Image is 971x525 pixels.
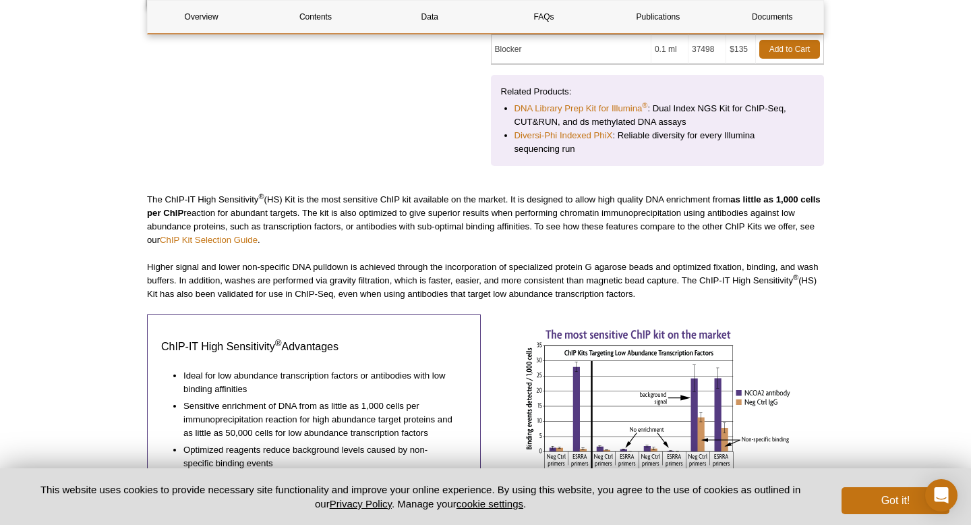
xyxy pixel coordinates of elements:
[183,365,453,396] li: Ideal for low abundance transcription factors or antibodies with low binding affinities
[793,273,798,281] sup: ®
[457,498,523,509] button: cookie settings
[376,1,483,33] a: Data
[147,260,824,301] p: Higher signal and lower non-specific DNA pulldown is achieved through the incorporation of specia...
[330,498,392,509] a: Privacy Policy
[604,1,711,33] a: Publications
[258,192,264,200] sup: ®
[719,1,826,33] a: Documents
[726,35,756,64] td: $135
[925,479,958,512] div: Open Intercom Messenger
[514,102,801,129] li: : Dual Index NGS Kit for ChIP-Seq, CUT&RUN, and ds methylated DNA assays
[651,35,688,64] td: 0.1 ml
[490,1,597,33] a: FAQs
[262,1,369,33] a: Contents
[514,129,613,142] a: Diversi-Phi Indexed PhiX
[501,85,815,99] p: Related Products:
[759,40,820,59] a: Add to Cart
[642,101,647,109] sup: ®
[523,314,792,522] a: Click for larger image
[160,235,258,245] a: ChIP Kit Selection Guide
[514,102,648,115] a: DNA Library Prep Kit for Illumina®
[523,314,792,518] img: ChIP-IT HS
[183,396,453,440] li: Sensitive enrichment of DNA from as little as 1,000 cells per immunoprecipitation reaction for hi...
[147,193,824,247] p: The ChIP-IT High Sensitivity (HS) Kit is the most sensitive ChIP kit available on the market. It ...
[183,440,453,470] li: Optimized reagents reduce background levels caused by non-specific binding events
[842,487,949,514] button: Got it!
[148,1,255,33] a: Overview
[492,35,651,64] td: Blocker
[275,338,282,348] sup: ®
[514,129,801,156] li: : Reliable diversity for every Illumina sequencing run
[22,482,819,511] p: This website uses cookies to provide necessary site functionality and improve your online experie...
[161,339,467,355] h3: ChIP-IT High Sensitivity Advantages
[688,35,726,64] td: 37498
